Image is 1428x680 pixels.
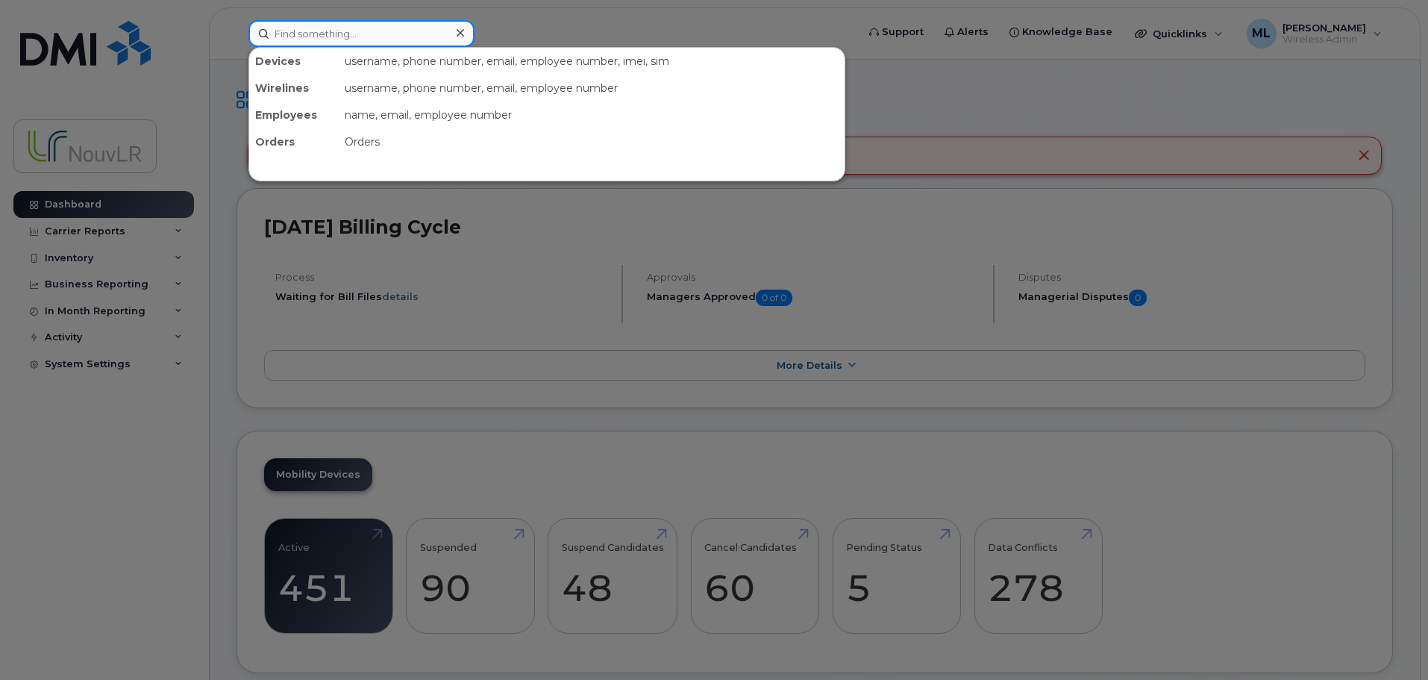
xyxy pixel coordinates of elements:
[249,128,339,155] div: Orders
[249,48,339,75] div: Devices
[339,48,845,75] div: username, phone number, email, employee number, imei, sim
[339,128,845,155] div: Orders
[339,75,845,102] div: username, phone number, email, employee number
[249,75,339,102] div: Wirelines
[249,102,339,128] div: Employees
[339,102,845,128] div: name, email, employee number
